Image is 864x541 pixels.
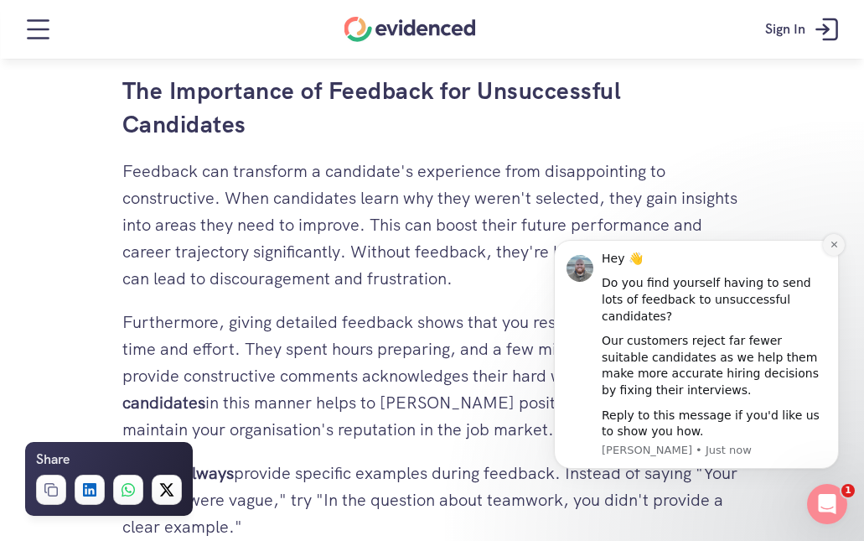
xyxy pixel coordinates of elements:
[841,484,855,497] span: 1
[753,4,856,55] a: Sign In
[36,449,70,471] h6: Share
[344,17,476,42] a: Home
[529,231,864,496] iframe: Intercom notifications message
[765,18,805,40] p: Sign In
[807,484,847,524] iframe: Intercom live chat
[181,462,234,484] strong: Always
[122,365,681,414] strong: Respecting candidates
[122,309,742,443] p: Furthermore, giving detailed feedback shows that you respect the candidate's time and effort. The...
[122,158,742,292] p: Feedback can transform a candidate's experience from disappointing to constructive. When candidat...
[122,460,742,540] p: Pro-tip: provide specific examples during feedback. Instead of saying "Your answers were vague," ...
